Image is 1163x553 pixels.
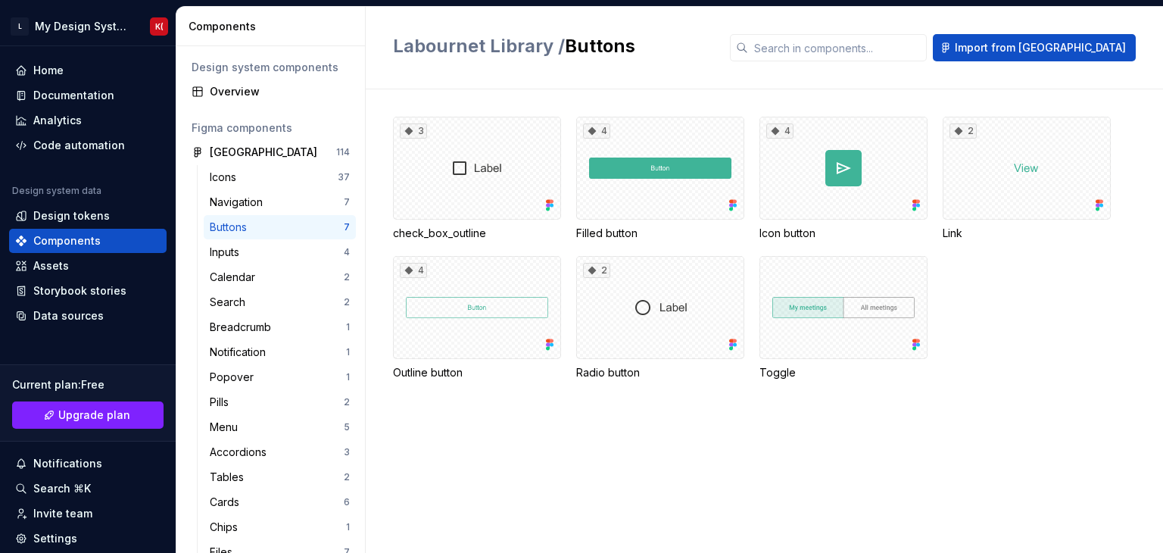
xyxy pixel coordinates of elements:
[344,471,350,483] div: 2
[210,520,244,535] div: Chips
[33,233,101,248] div: Components
[210,270,261,285] div: Calendar
[33,258,69,273] div: Assets
[9,133,167,158] a: Code automation
[344,421,350,433] div: 5
[344,246,350,258] div: 4
[344,296,350,308] div: 2
[338,171,350,183] div: 37
[210,220,253,235] div: Buttons
[192,120,350,136] div: Figma components
[204,265,356,289] a: Calendar2
[204,390,356,414] a: Pills2
[204,365,356,389] a: Popover1
[336,146,350,158] div: 114
[204,440,356,464] a: Accordions3
[9,204,167,228] a: Design tokens
[822,164,1163,553] iframe: User feedback survey
[33,208,110,223] div: Design tokens
[393,117,561,241] div: 3check_box_outline
[393,226,561,241] div: check_box_outline
[576,226,744,241] div: Filled button
[33,63,64,78] div: Home
[210,195,269,210] div: Navigation
[210,470,250,485] div: Tables
[204,190,356,214] a: Navigation7
[9,58,167,83] a: Home
[346,521,350,533] div: 1
[210,395,235,410] div: Pills
[192,60,350,75] div: Design system components
[9,229,167,253] a: Components
[9,451,167,476] button: Notifications
[759,256,928,380] div: Toggle
[210,295,251,310] div: Search
[33,88,114,103] div: Documentation
[9,254,167,278] a: Assets
[210,170,242,185] div: Icons
[943,117,1111,241] div: 2Link
[576,256,744,380] div: 2Radio button
[949,123,977,139] div: 2
[12,377,164,392] div: Current plan : Free
[33,506,92,521] div: Invite team
[9,526,167,551] a: Settings
[344,496,350,508] div: 6
[9,501,167,526] a: Invite team
[576,365,744,380] div: Radio button
[9,108,167,133] a: Analytics
[186,80,356,104] a: Overview
[210,84,350,99] div: Overview
[210,345,272,360] div: Notification
[35,19,132,34] div: My Design System
[204,290,356,314] a: Search2
[33,481,91,496] div: Search ⌘K
[955,40,1126,55] span: Import from [GEOGRAPHIC_DATA]
[210,445,273,460] div: Accordions
[576,117,744,241] div: 4Filled button
[210,245,245,260] div: Inputs
[155,20,164,33] div: K(
[583,123,610,139] div: 4
[393,256,561,380] div: 4Outline button
[344,221,350,233] div: 7
[210,495,245,510] div: Cards
[393,35,565,57] span: Labournet Library /
[189,19,359,34] div: Components
[346,346,350,358] div: 1
[12,401,164,429] button: Upgrade plan
[33,113,82,128] div: Analytics
[400,263,427,278] div: 4
[400,123,427,139] div: 3
[933,34,1136,61] button: Import from [GEOGRAPHIC_DATA]
[344,446,350,458] div: 3
[346,371,350,383] div: 1
[210,370,260,385] div: Popover
[204,490,356,514] a: Cards6
[204,315,356,339] a: Breadcrumb1
[344,196,350,208] div: 7
[393,365,561,380] div: Outline button
[204,240,356,264] a: Inputs4
[766,123,794,139] div: 4
[759,365,928,380] div: Toggle
[9,279,167,303] a: Storybook stories
[186,140,356,164] a: [GEOGRAPHIC_DATA]114
[3,10,173,42] button: LMy Design SystemK(
[9,83,167,108] a: Documentation
[9,304,167,328] a: Data sources
[210,145,317,160] div: [GEOGRAPHIC_DATA]
[759,226,928,241] div: Icon button
[210,320,277,335] div: Breadcrumb
[583,263,610,278] div: 2
[204,465,356,489] a: Tables2
[33,138,125,153] div: Code automation
[748,34,927,61] input: Search in components...
[204,165,356,189] a: Icons37
[33,308,104,323] div: Data sources
[204,415,356,439] a: Menu5
[344,396,350,408] div: 2
[9,476,167,501] button: Search ⌘K
[204,515,356,539] a: Chips1
[344,271,350,283] div: 2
